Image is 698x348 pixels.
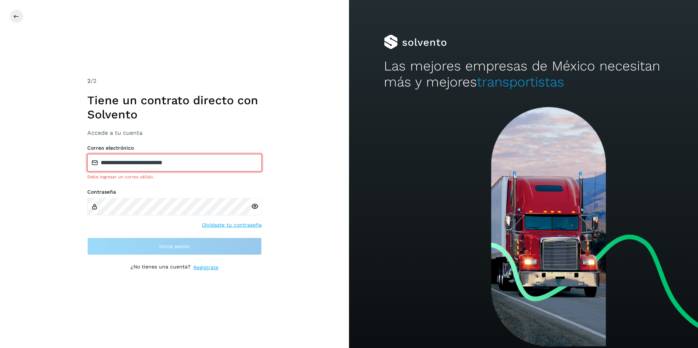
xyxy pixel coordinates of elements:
label: Correo electrónico [87,145,262,151]
h2: Las mejores empresas de México necesitan más y mejores [384,58,663,90]
span: transportistas [477,74,564,90]
h3: Accede a tu cuenta [87,129,262,136]
span: 2 [87,77,91,84]
span: Inicia sesión [159,244,190,249]
button: Inicia sesión [87,238,262,255]
label: Contraseña [87,189,262,195]
a: Olvidaste tu contraseña [202,221,262,229]
h1: Tiene un contrato directo con Solvento [87,93,262,121]
div: /2 [87,77,262,85]
div: Debe ingresar un correo válido. [87,174,262,180]
a: Regístrate [193,264,218,271]
p: ¿No tienes una cuenta? [131,264,190,271]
